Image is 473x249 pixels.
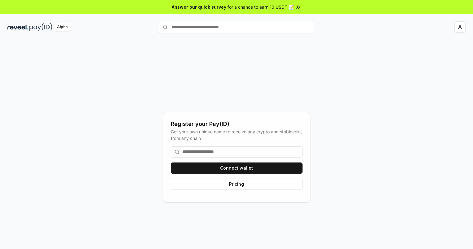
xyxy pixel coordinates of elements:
img: pay_id [29,23,52,31]
button: Pricing [171,179,303,190]
span: Answer our quick survey [172,4,226,10]
div: Register your Pay(ID) [171,120,303,128]
span: for a chance to earn 10 USDT 📝 [228,4,294,10]
img: reveel_dark [7,23,28,31]
div: Get your own unique name to receive any crypto and stablecoin, from any chain [171,128,303,141]
button: Connect wallet [171,162,303,174]
div: Alpha [54,23,71,31]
